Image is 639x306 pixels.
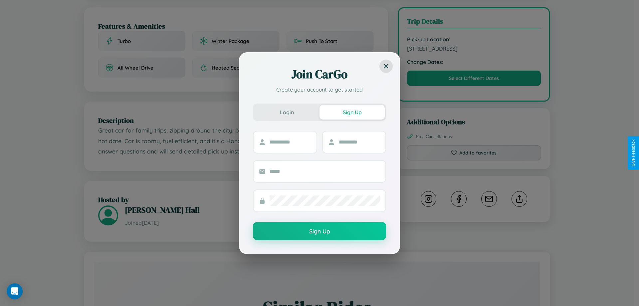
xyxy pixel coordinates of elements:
[319,105,385,120] button: Sign Up
[253,66,386,82] h2: Join CarGo
[631,140,636,166] div: Give Feedback
[254,105,319,120] button: Login
[253,86,386,94] p: Create your account to get started
[253,222,386,240] button: Sign Up
[7,283,23,299] div: Open Intercom Messenger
